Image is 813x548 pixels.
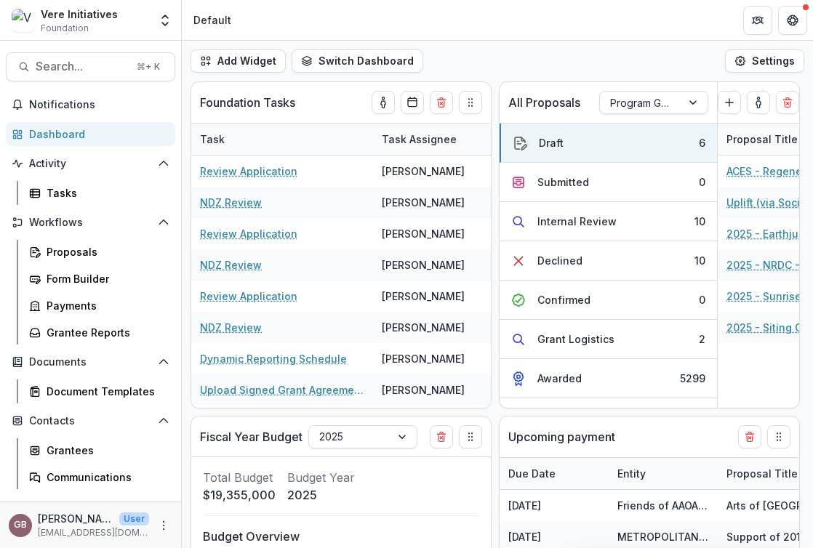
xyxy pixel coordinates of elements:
button: Switch Dashboard [292,49,423,73]
div: Internal Review [537,214,617,229]
a: Tasks [23,181,175,205]
button: Draft6 [500,124,717,163]
div: Entity [609,458,718,489]
div: Task [191,124,373,155]
button: Open Workflows [6,211,175,234]
p: Budget Year [287,469,355,486]
img: Vere Initiatives [12,9,35,32]
a: Payments [23,294,175,318]
p: Fiscal Year Budget [200,428,303,446]
div: Due Date [500,466,564,481]
div: Entity [609,466,654,481]
a: Grantee Reports [23,321,175,344]
p: [EMAIL_ADDRESS][DOMAIN_NAME] [38,526,149,539]
div: Dashboard [29,126,164,142]
a: Proposals [23,240,175,264]
span: Activity [29,158,152,170]
div: Due Date [500,458,609,489]
button: Delete card [776,91,799,114]
button: Delete card [430,425,453,448]
nav: breadcrumb [188,9,237,31]
span: Documents [29,356,152,368]
p: All Proposals [508,94,580,111]
div: 2 [699,331,705,347]
div: 10 [694,253,705,268]
a: Friends of AAOA/[GEOGRAPHIC_DATA] [617,499,805,512]
div: Related Proposal [482,132,587,147]
a: NDZ Review [200,195,262,210]
span: Workflows [29,217,152,229]
button: Add Widget [191,49,286,73]
div: Proposals [47,244,164,259]
button: Drag [459,91,482,114]
div: Task Assignee [373,124,482,155]
div: 6 [699,135,705,150]
button: toggle-assigned-to-me [372,91,395,114]
p: 2025 [287,486,355,504]
div: Task [191,132,233,147]
a: NDZ Review [200,320,262,335]
div: Document Templates [47,384,164,399]
a: Dynamic Reporting Schedule [200,351,347,366]
div: Related Proposal [482,124,664,155]
span: Contacts [29,415,152,427]
a: Review Application [200,289,297,304]
div: Task Assignee [373,132,465,147]
div: Form Builder [47,271,164,286]
div: [DATE] [500,490,609,521]
div: Communications [47,470,164,485]
div: Proposal Title [718,132,806,147]
p: Total Budget [203,469,276,486]
button: Search... [6,52,175,81]
a: Review Application [200,164,297,179]
button: Submitted0 [500,163,717,202]
a: Grantees [23,438,175,462]
button: Confirmed0 [500,281,717,320]
button: More [155,517,172,534]
div: Submitted [537,174,589,190]
button: Declined10 [500,241,717,281]
a: Document Templates [23,379,175,403]
div: Draft [539,135,564,150]
div: Proposal Title [718,466,806,481]
div: 0 [699,292,705,307]
span: Foundation [41,22,89,35]
span: Search... [36,60,128,73]
button: Drag [459,425,482,448]
button: Calendar [401,91,424,114]
div: Tasks [47,185,164,201]
div: Grantee Reports [47,325,164,340]
p: Budget Overview [203,528,479,545]
button: Awarded5299 [500,359,717,398]
button: Settings [725,49,804,73]
span: Notifications [29,99,169,111]
div: [PERSON_NAME] [382,289,465,304]
a: Upload Signed Grant Agreements [200,382,364,398]
div: Awarded [537,371,582,386]
div: Declined [537,253,582,268]
a: Review Application [200,226,297,241]
button: Internal Review10 [500,202,717,241]
button: Get Help [778,6,807,35]
div: Grant Logistics [537,331,614,347]
button: Open entity switcher [155,6,175,35]
div: Payments [47,298,164,313]
div: [PERSON_NAME] [382,195,465,210]
button: Open Activity [6,152,175,175]
div: [PERSON_NAME] [382,351,465,366]
a: Communications [23,465,175,489]
div: [PERSON_NAME] [382,320,465,335]
button: toggle-assigned-to-me [747,91,770,114]
div: 5299 [680,371,705,386]
button: Grant Logistics2 [500,320,717,359]
div: Grace Brown [14,520,27,530]
div: Grantees [47,443,164,458]
button: Open Documents [6,350,175,374]
button: Open Data & Reporting [6,495,175,518]
div: Default [193,12,231,28]
button: Open Contacts [6,409,175,432]
div: [PERSON_NAME] [382,226,465,241]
